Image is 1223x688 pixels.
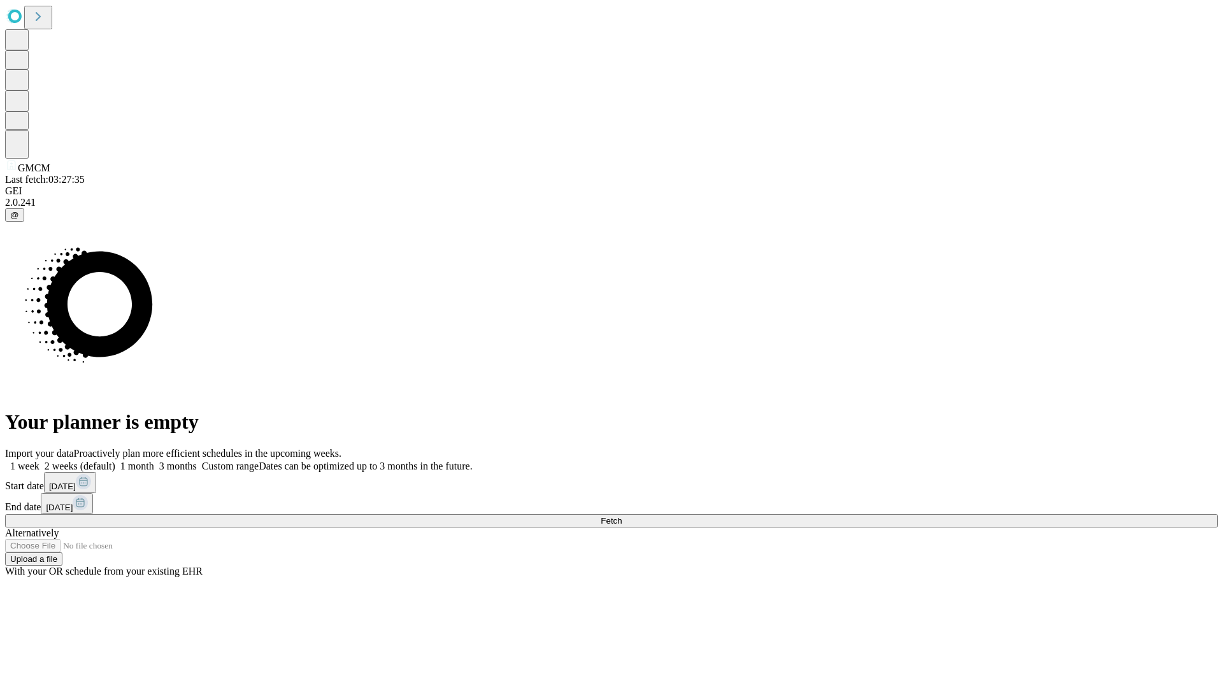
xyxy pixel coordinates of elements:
[601,516,622,526] span: Fetch
[49,482,76,491] span: [DATE]
[5,552,62,566] button: Upload a file
[10,210,19,220] span: @
[5,527,59,538] span: Alternatively
[46,503,73,512] span: [DATE]
[5,493,1218,514] div: End date
[74,448,341,459] span: Proactively plan more efficient schedules in the upcoming weeks.
[159,461,197,471] span: 3 months
[41,493,93,514] button: [DATE]
[202,461,259,471] span: Custom range
[5,197,1218,208] div: 2.0.241
[120,461,154,471] span: 1 month
[5,208,24,222] button: @
[45,461,115,471] span: 2 weeks (default)
[5,514,1218,527] button: Fetch
[18,162,50,173] span: GMCM
[5,410,1218,434] h1: Your planner is empty
[44,472,96,493] button: [DATE]
[5,448,74,459] span: Import your data
[5,472,1218,493] div: Start date
[259,461,472,471] span: Dates can be optimized up to 3 months in the future.
[5,174,85,185] span: Last fetch: 03:27:35
[10,461,39,471] span: 1 week
[5,185,1218,197] div: GEI
[5,566,203,577] span: With your OR schedule from your existing EHR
